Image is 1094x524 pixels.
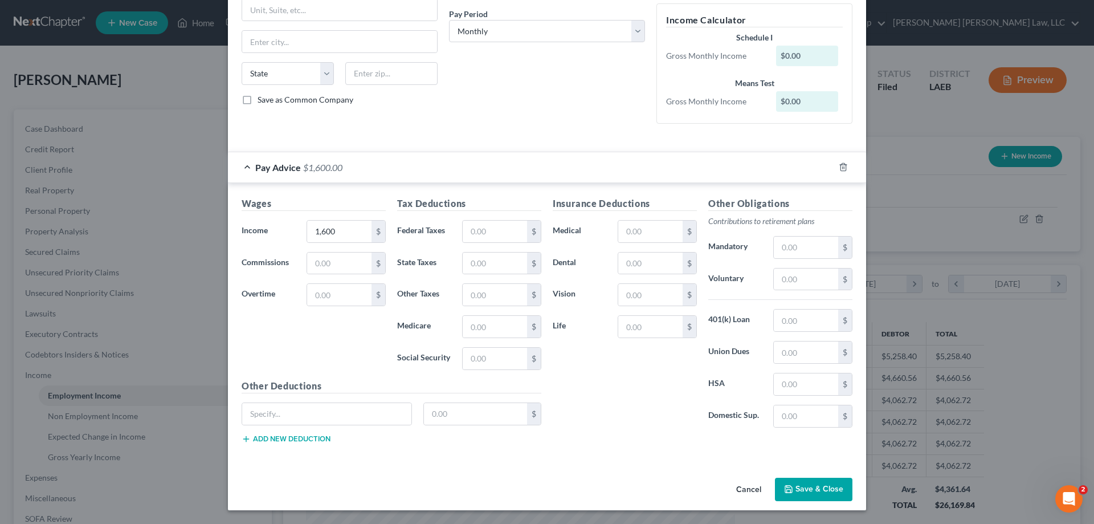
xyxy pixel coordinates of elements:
div: $ [372,284,385,306]
label: Other Taxes [391,283,456,306]
h5: Insurance Deductions [553,197,697,211]
div: Means Test [666,78,843,89]
input: 0.00 [774,405,838,427]
span: $1,600.00 [303,162,342,173]
div: $ [838,373,852,395]
label: Life [547,315,612,338]
input: 0.00 [463,253,527,274]
input: Specify... [242,403,411,425]
div: $ [527,284,541,306]
div: Gross Monthly Income [660,50,770,62]
h5: Other Deductions [242,379,541,393]
button: Add new deduction [242,434,330,444]
label: Vision [547,283,612,306]
label: HSA [703,373,768,396]
div: $ [838,342,852,363]
button: Cancel [727,479,770,502]
input: 0.00 [774,269,838,290]
div: $ [527,403,541,425]
input: 0.00 [424,403,528,425]
label: Commissions [236,252,301,275]
div: $ [372,221,385,242]
h5: Tax Deductions [397,197,541,211]
div: $ [527,348,541,369]
div: $ [683,316,696,338]
div: Gross Monthly Income [660,96,770,107]
input: 0.00 [463,316,527,338]
div: $ [683,284,696,306]
label: 401(k) Loan [703,309,768,332]
input: 0.00 [307,221,372,242]
input: 0.00 [307,284,372,306]
input: 0.00 [618,253,683,274]
input: 0.00 [618,284,683,306]
div: $ [838,405,852,427]
p: Contributions to retirement plans [708,216,852,227]
input: 0.00 [463,221,527,242]
input: 0.00 [307,253,372,274]
input: 0.00 [618,221,683,242]
label: Overtime [236,283,301,306]
label: Union Dues [703,341,768,364]
div: Schedule I [666,32,843,43]
input: 0.00 [774,373,838,395]
div: $ [838,310,852,331]
label: Medical [547,220,612,243]
label: Social Security [391,347,456,370]
div: $ [683,253,696,274]
label: Voluntary [703,268,768,291]
span: Save as Common Company [258,95,353,104]
h5: Wages [242,197,386,211]
h5: Income Calculator [666,13,843,27]
input: 0.00 [774,342,838,363]
label: Medicare [391,315,456,338]
input: 0.00 [774,237,838,258]
input: Enter city... [242,31,437,52]
div: $ [527,316,541,338]
div: $ [527,221,541,242]
div: $ [372,253,385,274]
input: 0.00 [463,284,527,306]
label: Federal Taxes [391,220,456,243]
input: 0.00 [463,348,527,369]
span: Pay Advice [255,162,301,173]
h5: Other Obligations [708,197,852,211]
input: 0.00 [618,316,683,338]
input: Enter zip... [345,62,438,85]
label: Dental [547,252,612,275]
label: Mandatory [703,236,768,259]
span: Pay Period [449,9,488,19]
label: Domestic Sup. [703,405,768,428]
div: $ [838,269,852,290]
div: $ [683,221,696,242]
span: Income [242,225,268,235]
input: 0.00 [774,310,838,331]
button: Save & Close [775,478,852,502]
iframe: Intercom live chat [1055,485,1083,513]
div: $0.00 [776,46,839,66]
label: State Taxes [391,252,456,275]
div: $ [527,253,541,274]
div: $0.00 [776,91,839,112]
span: 2 [1079,485,1088,494]
div: $ [838,237,852,258]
